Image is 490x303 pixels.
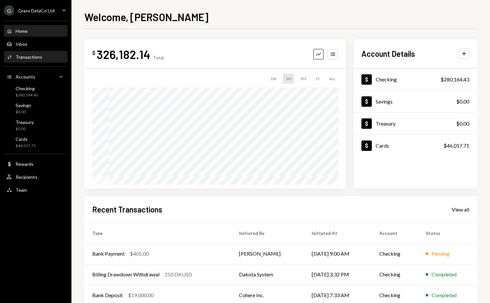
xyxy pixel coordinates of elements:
div: Bank Payment [92,250,125,258]
a: Checking$280,164.43 [4,84,68,99]
a: Savings$0.00 [354,91,477,112]
div: $280,164.43 [16,92,38,98]
div: Savings [376,98,393,104]
div: Team [16,187,27,193]
div: Accounts [16,74,35,79]
a: Rewards [4,158,68,170]
div: $280,164.43 [441,76,469,83]
div: Completed [432,291,457,299]
td: [DATE] 3:32 PM [304,264,371,285]
div: G [4,5,14,16]
div: Checking [376,76,397,82]
td: [PERSON_NAME] [231,243,304,264]
div: $46,017.71 [16,143,36,149]
div: Treasury [376,120,396,127]
div: ALL [326,74,338,84]
div: $0.00 [16,126,34,132]
a: Treasury$0.00 [4,117,68,133]
a: Home [4,25,68,37]
a: Treasury$0.00 [354,113,477,134]
div: $0.00 [16,109,31,115]
th: Account [371,223,418,243]
a: Inbox [4,38,68,50]
a: Recipients [4,171,68,183]
th: Initiated By [231,223,304,243]
a: Cards$46,017.71 [4,134,68,150]
div: $46,017.71 [444,142,469,150]
div: 1Y [313,74,322,84]
div: 250 DKUSD [165,271,192,278]
div: Cards [16,136,36,142]
div: Home [16,28,28,34]
th: Initiated At [304,223,371,243]
div: Transactions [16,54,42,60]
div: $0.00 [456,98,469,105]
div: Cards [376,142,389,149]
div: 3M [298,74,309,84]
div: 1M [283,74,294,84]
div: $0.00 [456,120,469,127]
a: Team [4,184,68,196]
h1: Welcome, [PERSON_NAME] [84,10,208,23]
td: Checking [371,264,418,285]
a: Cards$46,017.71 [354,135,477,156]
td: Checking [371,243,418,264]
a: Transactions [4,51,68,63]
td: Dakota System [231,264,304,285]
a: View all [452,206,469,213]
th: Status [418,223,477,243]
div: Inbox [16,41,27,47]
div: Billing Drawdown Withdrawal [92,271,159,278]
td: [DATE] 9:00 AM [304,243,371,264]
h2: Recent Transactions [92,204,162,215]
div: $ [92,50,95,56]
div: Completed [432,271,457,278]
div: $405.00 [130,250,149,258]
th: Type [84,223,231,243]
div: $19,000.00 [128,291,154,299]
div: Treasury [16,119,34,125]
div: Total [153,55,164,60]
div: Checking [16,86,38,91]
div: Pending [432,250,450,258]
h2: Account Details [361,48,415,59]
div: 1W [268,74,279,84]
div: 326,182.14 [97,47,150,62]
div: Bank Deposit [92,291,123,299]
div: Rewards [16,161,33,167]
div: Grass DataCo Ltd [18,8,55,13]
a: Checking$280,164.43 [354,68,477,90]
div: Recipients [16,174,37,180]
a: Savings$0.00 [4,101,68,116]
div: Savings [16,103,31,108]
a: Accounts [4,71,68,82]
